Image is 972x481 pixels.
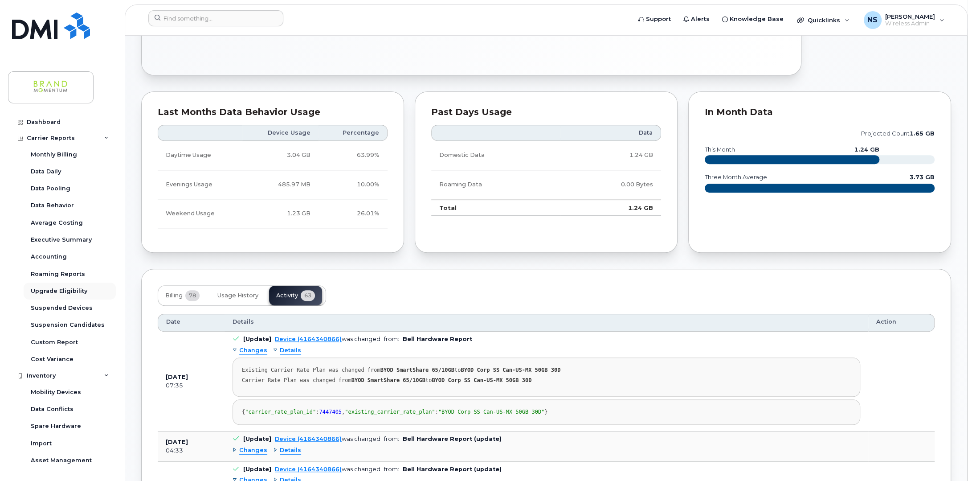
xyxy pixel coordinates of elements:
[275,466,380,473] div: was changed
[431,108,661,117] div: Past Days Usage
[243,466,271,473] b: [Update]
[280,346,301,355] span: Details
[431,199,560,216] td: Total
[691,15,710,24] span: Alerts
[242,125,319,141] th: Device Usage
[384,466,399,473] span: from:
[275,336,380,342] div: was changed
[319,125,388,141] th: Percentage
[166,382,216,390] div: 07:35
[646,15,671,24] span: Support
[854,146,879,153] text: 1.24 GB
[158,108,388,117] div: Last Months Data Behavior Usage
[148,10,283,26] input: Find something...
[217,292,258,299] span: Usage History
[910,174,935,181] text: 3.73 GB
[242,377,851,384] div: Carrier Rate Plan was changed from to
[345,409,435,415] span: "existing_carrier_rate_plan"
[319,409,342,415] span: 7447405
[166,318,180,326] span: Date
[166,439,188,445] b: [DATE]
[910,130,935,137] tspan: 1.65 GB
[351,377,425,383] strong: BYOD SmartShare 65/10GB
[280,446,301,455] span: Details
[431,141,560,170] td: Domestic Data
[403,436,502,442] b: Bell Hardware Report (update)
[432,377,531,383] strong: BYOD Corp SS Can-US-MX 50GB 30D
[861,130,935,137] text: projected count
[242,199,319,228] td: 1.23 GB
[380,367,454,373] strong: BYOD SmartShare 65/10GB
[165,292,183,299] span: Billing
[560,141,661,170] td: 1.24 GB
[185,290,200,301] span: 78
[319,199,388,228] td: 26.01%
[319,141,388,170] td: 63.99%
[275,466,342,473] a: Device (4164340866)
[632,10,677,28] a: Support
[239,446,267,455] span: Changes
[730,15,784,24] span: Knowledge Base
[243,436,271,442] b: [Update]
[166,447,216,455] div: 04:33
[705,108,935,117] div: In Month Data
[158,170,388,199] tr: Weekdays from 6:00pm to 8:00am
[242,170,319,199] td: 485.97 MB
[808,16,840,24] span: Quicklinks
[438,409,544,415] span: "BYOD Corp SS Can-US-MX 50GB 30D"
[242,409,851,415] div: { : , : }
[158,170,242,199] td: Evenings Usage
[885,13,935,20] span: [PERSON_NAME]
[275,336,342,342] a: Device (4164340866)
[461,367,560,373] strong: BYOD Corp SS Can-US-MX 50GB 30D
[245,409,316,415] span: "carrier_rate_plan_id"
[704,174,767,181] text: three month average
[242,141,319,170] td: 3.04 GB
[704,146,735,153] text: this month
[560,199,661,216] td: 1.24 GB
[560,170,661,199] td: 0.00 Bytes
[791,11,856,29] div: Quicklinks
[158,199,388,228] tr: Friday from 6:00pm to Monday 8:00am
[868,314,935,332] th: Action
[560,125,661,141] th: Data
[158,199,242,228] td: Weekend Usage
[158,141,242,170] td: Daytime Usage
[233,318,254,326] span: Details
[716,10,790,28] a: Knowledge Base
[867,15,878,25] span: NS
[319,170,388,199] td: 10.00%
[239,346,267,355] span: Changes
[166,374,188,380] b: [DATE]
[403,466,502,473] b: Bell Hardware Report (update)
[677,10,716,28] a: Alerts
[275,436,380,442] div: was changed
[384,436,399,442] span: from:
[403,336,472,342] b: Bell Hardware Report
[858,11,951,29] div: Neven Stefancic
[242,367,851,374] div: Existing Carrier Rate Plan was changed from to
[243,336,271,342] b: [Update]
[275,436,342,442] a: Device (4164340866)
[885,20,935,27] span: Wireless Admin
[384,336,399,342] span: from:
[431,170,560,199] td: Roaming Data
